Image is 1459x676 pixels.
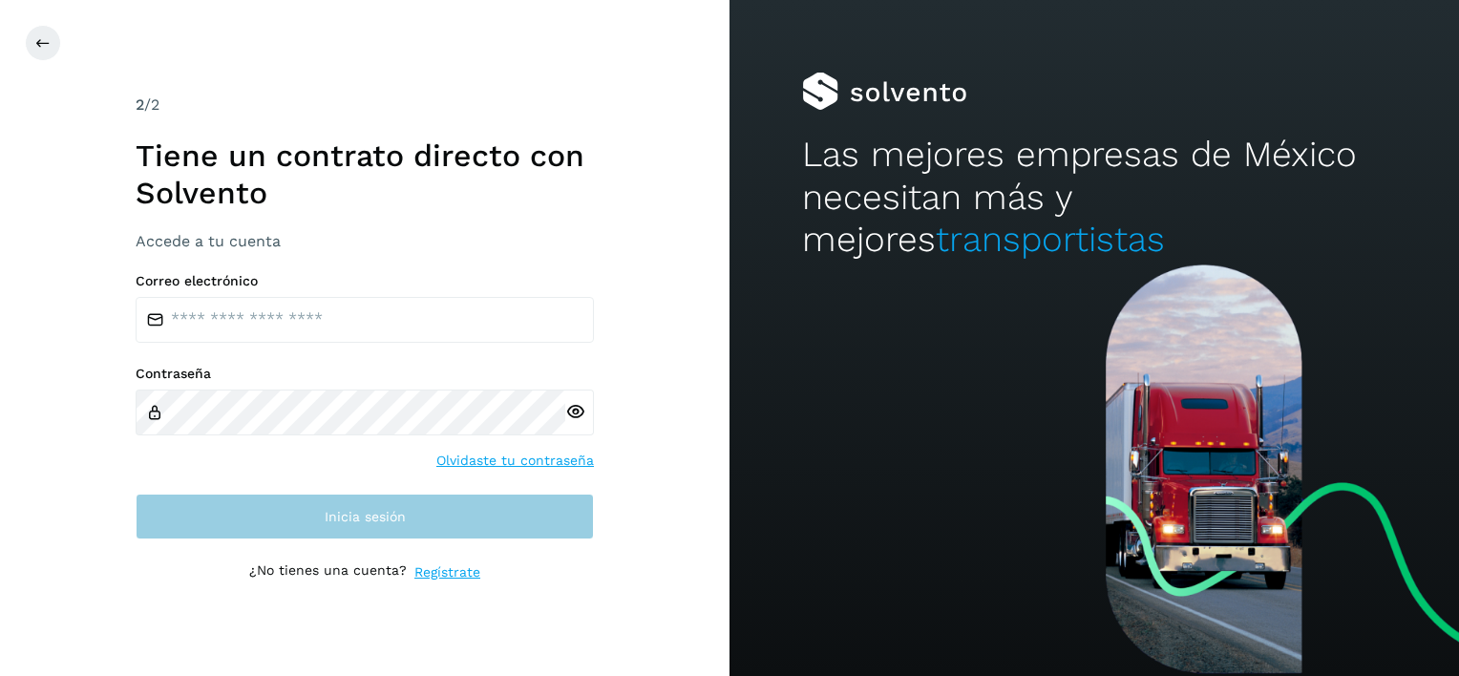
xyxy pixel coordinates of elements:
h1: Tiene un contrato directo con Solvento [136,137,594,211]
span: 2 [136,95,144,114]
span: Inicia sesión [325,510,406,523]
div: /2 [136,94,594,116]
a: Olvidaste tu contraseña [436,451,594,471]
button: Inicia sesión [136,494,594,539]
a: Regístrate [414,562,480,582]
h3: Accede a tu cuenta [136,232,594,250]
h2: Las mejores empresas de México necesitan más y mejores [802,134,1385,261]
p: ¿No tienes una cuenta? [249,562,407,582]
label: Correo electrónico [136,273,594,289]
span: transportistas [936,219,1165,260]
label: Contraseña [136,366,594,382]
